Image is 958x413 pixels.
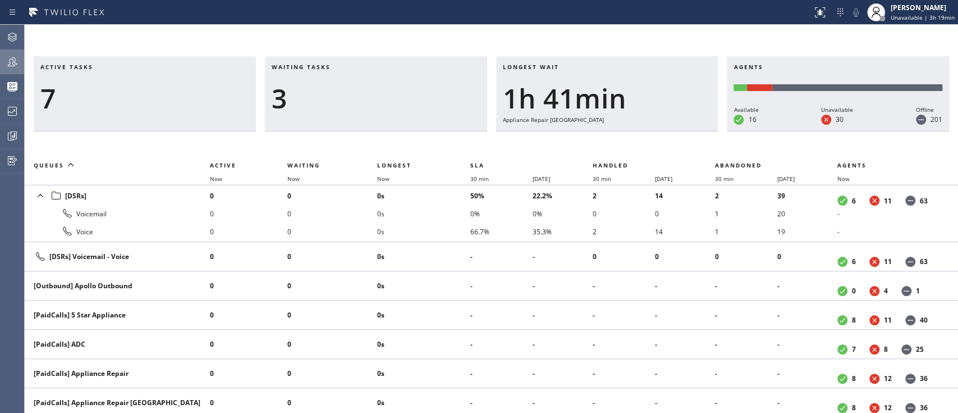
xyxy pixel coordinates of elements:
dd: 16 [748,115,756,124]
dd: 11 [884,315,892,325]
li: - [533,335,593,353]
dd: 6 [852,257,856,266]
dd: 0 [852,286,856,296]
dt: Offline [901,286,911,296]
dt: Offline [905,196,915,206]
li: 0 [287,223,377,240]
dt: Unavailable [869,257,879,267]
li: 2 [715,187,777,205]
dt: Available [837,403,847,413]
span: Unavailable | 3h 19min [891,13,955,21]
div: [PERSON_NAME] [891,3,955,12]
li: - [470,365,533,383]
li: - [837,223,945,240]
li: 0 [287,365,377,383]
span: Queues [34,161,64,169]
dt: Available [837,374,847,384]
li: 0s [377,306,470,324]
dd: 36 [920,374,928,383]
li: - [533,365,593,383]
li: - [470,335,533,353]
div: 7 [40,82,249,115]
dd: 12 [884,403,892,412]
li: 2 [593,223,655,240]
li: 0 [210,335,287,353]
dd: 6 [852,196,856,206]
span: Agents [734,63,763,71]
span: [DATE] [655,175,672,183]
li: - [470,248,533,266]
div: Unavailable [821,105,853,115]
li: 22.2% [533,187,593,205]
li: 0s [377,187,470,205]
dt: Unavailable [869,286,879,296]
span: 30 min [470,175,489,183]
li: 20 [777,205,837,223]
li: - [533,306,593,324]
li: 0 [210,248,287,266]
dt: Available [734,115,744,125]
li: 1 [715,205,777,223]
span: 30 min [715,175,734,183]
li: 0s [377,248,470,266]
li: 0s [377,335,470,353]
dd: 25 [916,344,924,354]
div: 1h 41min [503,82,712,115]
span: Agents [837,161,867,169]
li: 0 [287,335,377,353]
dd: 11 [884,196,892,206]
div: Appliance Repair [GEOGRAPHIC_DATA] [503,115,712,125]
dd: 8 [852,374,856,383]
dd: 8 [884,344,888,354]
li: 0s [377,277,470,295]
li: - [715,394,777,412]
li: - [655,277,715,295]
dt: Available [837,344,847,355]
li: 0s [377,394,470,412]
div: [PaidCalls] ADC [34,339,201,349]
li: - [655,365,715,383]
li: 0 [593,205,655,223]
div: Offline [916,105,942,115]
li: 0 [593,248,655,266]
span: Waiting [287,161,320,169]
div: [PaidCalls] 5 Star Appliance [34,310,201,320]
li: 0 [287,277,377,295]
li: 1 [715,223,777,240]
button: Mute [848,4,864,20]
li: - [777,306,837,324]
li: - [533,277,593,295]
dt: Unavailable [869,344,879,355]
li: 0 [287,205,377,223]
dt: Offline [905,315,915,325]
li: 0% [533,205,593,223]
dd: 63 [920,257,928,266]
dt: Unavailable [869,315,879,325]
span: Now [287,175,300,183]
dd: 63 [920,196,928,206]
li: 0 [210,306,287,324]
li: - [593,335,655,353]
dt: Available [837,315,847,325]
li: - [777,335,837,353]
span: 30 min [593,175,611,183]
li: 50% [470,187,533,205]
dt: Offline [916,115,926,125]
dd: 12 [884,374,892,383]
dd: 30 [836,115,844,124]
li: 0 [287,394,377,412]
li: 0s [377,365,470,383]
li: - [715,277,777,295]
dt: Available [837,257,847,267]
div: Offline: 201 [772,84,942,91]
li: 0 [210,365,287,383]
li: 66.7% [470,223,533,240]
div: [DSRs] Voicemail - Voice [34,250,201,264]
dd: 1 [916,286,920,296]
dt: Unavailable [869,196,879,206]
li: - [655,335,715,353]
dd: 7 [852,344,856,354]
dd: 4 [884,286,888,296]
li: - [777,394,837,412]
li: 0% [470,205,533,223]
